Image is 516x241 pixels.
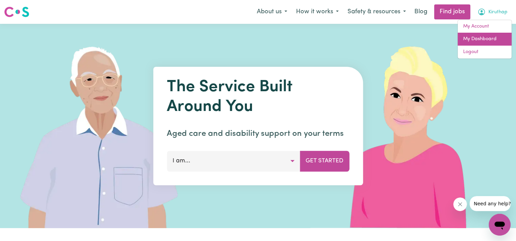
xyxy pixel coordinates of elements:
div: My Account [457,20,512,59]
a: Careseekers logo [4,4,29,20]
img: Careseekers logo [4,6,29,18]
p: Aged care and disability support on your terms [167,128,349,140]
span: Kiruthap [488,9,507,16]
a: Find jobs [434,4,470,19]
button: My Account [473,5,512,19]
button: Safety & resources [343,5,410,19]
a: My Dashboard [458,33,512,46]
a: Logout [458,46,512,59]
iframe: Close message [453,197,467,211]
button: How it works [292,5,343,19]
button: About us [252,5,292,19]
button: Get Started [300,151,349,171]
button: I am... [167,151,300,171]
a: My Account [458,20,512,33]
h1: The Service Built Around You [167,78,349,117]
iframe: Message from company [470,196,511,211]
span: Need any help? [4,5,41,10]
iframe: Button to launch messaging window [489,214,511,236]
a: Blog [410,4,431,19]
